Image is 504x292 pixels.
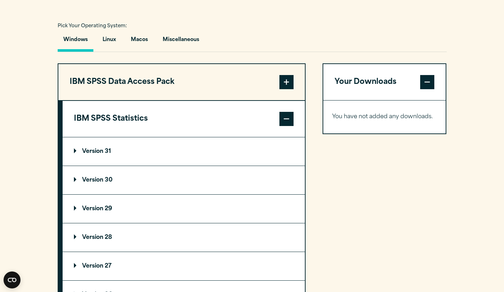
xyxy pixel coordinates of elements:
[74,263,111,269] p: Version 27
[63,101,305,137] button: IBM SPSS Statistics
[58,64,305,100] button: IBM SPSS Data Access Pack
[58,24,127,28] span: Pick Your Operating System:
[58,32,93,52] button: Windows
[74,149,111,154] p: Version 31
[97,32,122,52] button: Linux
[125,32,153,52] button: Macos
[63,137,305,166] summary: Version 31
[323,64,446,100] button: Your Downloads
[323,100,446,133] div: Your Downloads
[63,166,305,194] summary: Version 30
[332,112,437,122] p: You have not added any downloads.
[157,32,205,52] button: Miscellaneous
[63,223,305,252] summary: Version 28
[74,177,112,183] p: Version 30
[63,195,305,223] summary: Version 29
[63,252,305,280] summary: Version 27
[74,235,112,240] p: Version 28
[74,206,112,212] p: Version 29
[4,271,21,288] button: Open CMP widget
